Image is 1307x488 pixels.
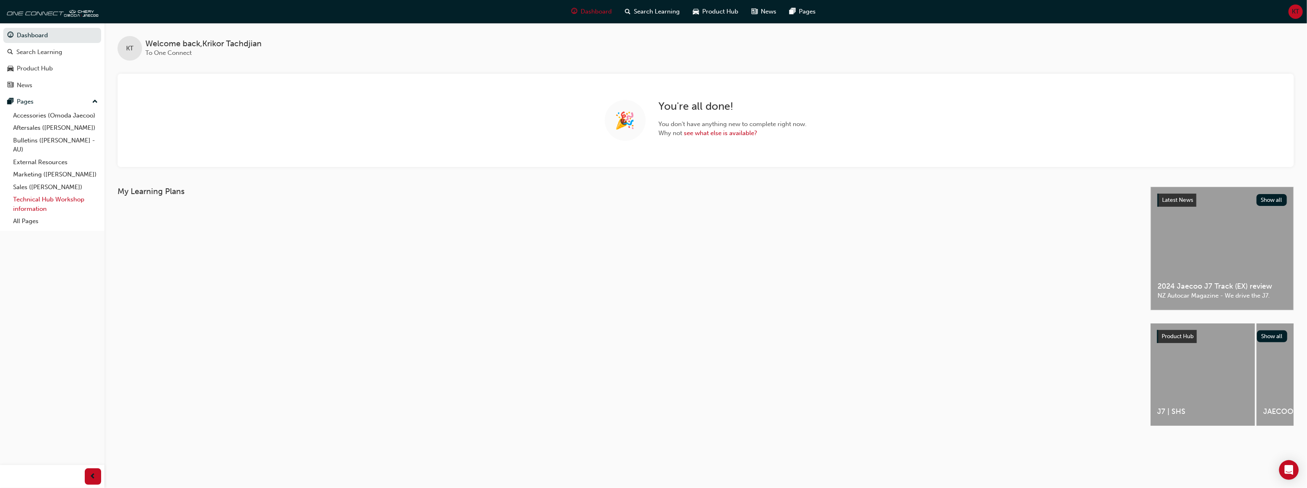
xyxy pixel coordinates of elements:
[1158,194,1287,207] a: Latest NewsShow all
[90,472,96,482] span: prev-icon
[1292,7,1300,16] span: KT
[789,7,796,17] span: pages-icon
[16,47,62,57] div: Search Learning
[1157,330,1287,343] a: Product HubShow all
[7,49,13,56] span: search-icon
[10,109,101,122] a: Accessories (Omoda Jaecoo)
[761,7,776,16] span: News
[1279,460,1299,480] div: Open Intercom Messenger
[7,98,14,106] span: pages-icon
[1157,407,1248,416] span: J7 | SHS
[10,168,101,181] a: Marketing ([PERSON_NAME])
[126,44,133,53] span: KT
[7,82,14,89] span: news-icon
[618,3,686,20] a: search-iconSearch Learning
[1162,333,1194,340] span: Product Hub
[3,28,101,43] a: Dashboard
[684,129,758,137] a: see what else is available?
[10,156,101,169] a: External Resources
[17,81,32,90] div: News
[1158,291,1287,300] span: NZ Autocar Magazine - We drive the J7.
[686,3,745,20] a: car-iconProduct Hub
[118,187,1137,196] h3: My Learning Plans
[1257,330,1288,342] button: Show all
[659,100,807,113] h2: You're all done!
[751,7,758,17] span: news-icon
[581,7,612,16] span: Dashboard
[10,181,101,194] a: Sales ([PERSON_NAME])
[1257,194,1287,206] button: Show all
[745,3,783,20] a: news-iconNews
[571,7,577,17] span: guage-icon
[1158,282,1287,291] span: 2024 Jaecoo J7 Track (EX) review
[7,32,14,39] span: guage-icon
[3,94,101,109] button: Pages
[92,97,98,107] span: up-icon
[1162,197,1193,203] span: Latest News
[3,78,101,93] a: News
[3,61,101,76] a: Product Hub
[693,7,699,17] span: car-icon
[1151,187,1294,310] a: Latest NewsShow all2024 Jaecoo J7 Track (EX) reviewNZ Autocar Magazine - We drive the J7.
[615,116,635,125] span: 🎉
[1151,323,1255,426] a: J7 | SHS
[3,26,101,94] button: DashboardSearch LearningProduct HubNews
[10,193,101,215] a: Technical Hub Workshop information
[625,7,631,17] span: search-icon
[10,122,101,134] a: Aftersales ([PERSON_NAME])
[565,3,618,20] a: guage-iconDashboard
[4,3,98,20] img: oneconnect
[10,215,101,228] a: All Pages
[659,129,807,138] span: Why not
[10,134,101,156] a: Bulletins ([PERSON_NAME] - AU)
[634,7,680,16] span: Search Learning
[3,45,101,60] a: Search Learning
[1289,5,1303,19] button: KT
[17,97,34,106] div: Pages
[702,7,738,16] span: Product Hub
[145,39,262,49] span: Welcome back , Krikor Tachdjian
[783,3,822,20] a: pages-iconPages
[7,65,14,72] span: car-icon
[17,64,53,73] div: Product Hub
[799,7,816,16] span: Pages
[659,120,807,129] span: You don't have anything new to complete right now.
[145,49,192,56] span: To One Connect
